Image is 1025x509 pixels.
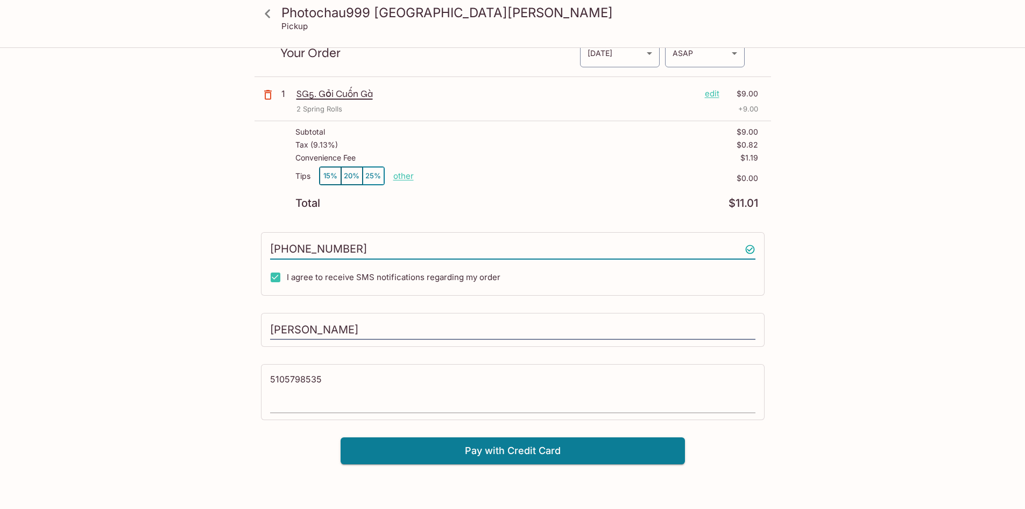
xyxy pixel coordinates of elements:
p: $0.82 [737,141,758,149]
p: Your Order [280,48,579,58]
textarea: 5105798535 [270,373,755,410]
button: Pay with Credit Card [341,437,685,464]
p: Subtotal [295,128,325,136]
p: 2 Spring Rolls [296,104,342,114]
span: I agree to receive SMS notifications regarding my order [287,272,500,282]
p: Tax ( 9.13% ) [295,141,338,149]
div: [DATE] [580,39,660,67]
button: 15% [320,167,341,185]
p: $0.00 [414,174,758,183]
p: SG5. Gỏi Cuốn Gà [296,88,696,100]
button: 20% [341,167,363,185]
p: edit [705,88,719,100]
p: $1.19 [740,154,758,162]
p: Total [295,198,320,208]
p: $9.00 [726,88,758,100]
h3: Photochau999 [GEOGRAPHIC_DATA][PERSON_NAME] [281,4,762,21]
p: 1 [281,88,292,100]
button: 25% [363,167,384,185]
button: other [393,171,414,181]
p: Tips [295,172,310,180]
input: Enter phone number [270,239,755,260]
p: Convenience Fee [295,154,356,162]
p: Pickup [281,21,308,31]
p: $11.01 [729,198,758,208]
p: + 9.00 [738,104,758,114]
div: ASAP [665,39,745,67]
input: Enter first and last name [270,320,755,340]
p: $9.00 [737,128,758,136]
